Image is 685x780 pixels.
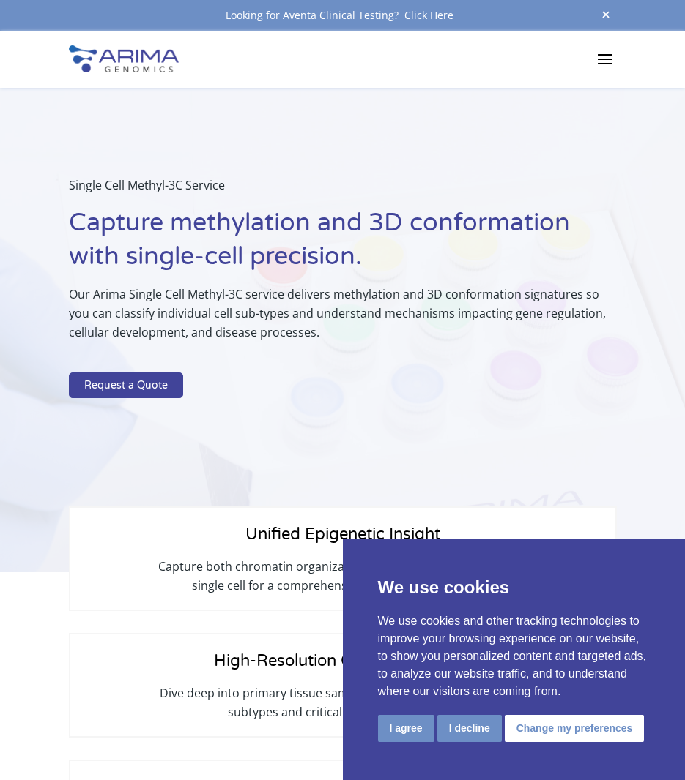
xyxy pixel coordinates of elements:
[141,683,544,721] p: Dive deep into primary tissue samples with our method to identify subtypes and critical regulator...
[505,715,645,742] button: Change my preferences
[437,715,502,742] button: I decline
[69,206,617,285] h1: Capture methylation and 3D conformation with single-cell precision.
[378,574,651,601] p: We use cookies
[399,8,459,22] a: Click Here
[69,6,617,25] div: Looking for Aventa Clinical Testing?
[245,525,440,544] span: Unified Epigenetic Insight
[69,45,179,72] img: Arima-Genomics-logo
[69,176,617,206] p: Single Cell Methyl-3C Service
[69,372,183,399] a: Request a Quote
[69,285,617,353] p: Our Arima Single Cell Methyl-3C service delivers methylation and 3D conformation signatures so yo...
[378,612,651,700] p: We use cookies and other tracking technologies to improve your browsing experience on our website...
[141,557,544,595] p: Capture both chromatin organization and DNA methylation from a single cell for a comprehensive vi...
[378,715,434,742] button: I agree
[214,651,472,670] span: High-Resolution Cell Classification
